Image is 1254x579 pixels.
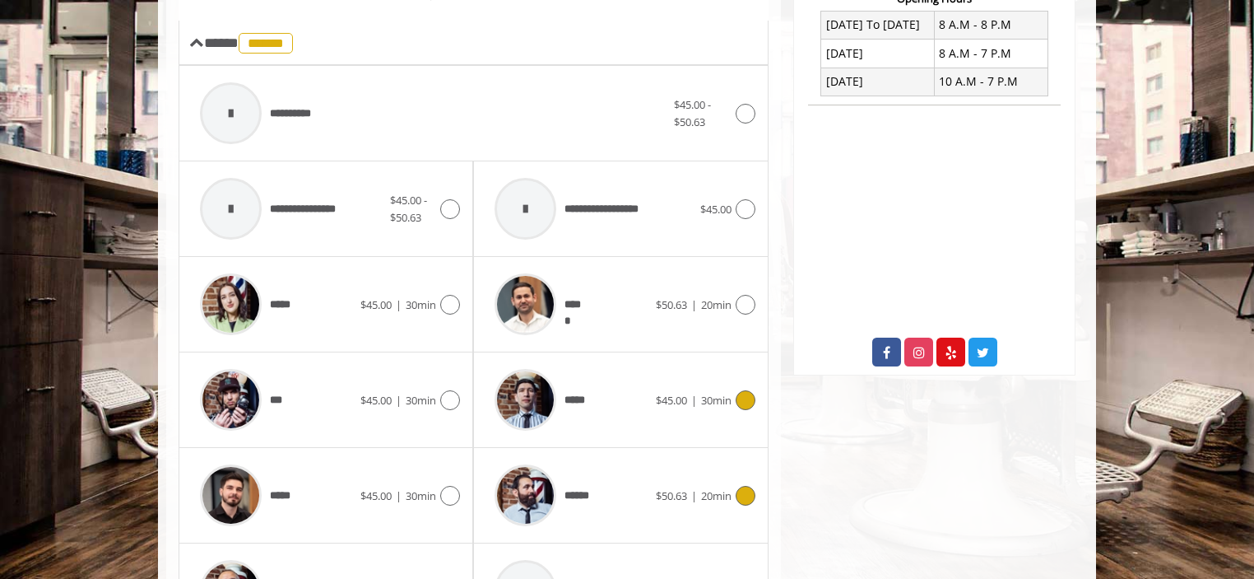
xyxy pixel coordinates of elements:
span: 30min [406,297,436,312]
span: 20min [701,488,731,503]
span: 30min [406,393,436,408]
span: | [396,297,402,312]
span: | [396,393,402,408]
span: $45.00 [360,393,392,408]
td: [DATE] [821,40,935,68]
td: 8 A.M - 8 P.M [934,11,1047,39]
span: | [691,488,697,503]
span: $45.00 - $50.63 [390,193,427,225]
td: 8 A.M - 7 P.M [934,40,1047,68]
span: 20min [701,297,731,312]
td: [DATE] [821,68,935,96]
span: $50.63 [656,297,687,312]
span: $45.00 [360,297,392,312]
span: $45.00 - $50.63 [674,97,711,129]
span: $45.00 [700,202,731,217]
span: | [691,297,697,312]
span: $50.63 [656,488,687,503]
td: 10 A.M - 7 P.M [934,68,1047,96]
span: | [691,393,697,408]
span: | [396,488,402,503]
span: $45.00 [656,393,687,408]
td: [DATE] To [DATE] [821,11,935,39]
span: 30min [406,488,436,503]
span: $45.00 [360,488,392,503]
span: 30min [701,393,731,408]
